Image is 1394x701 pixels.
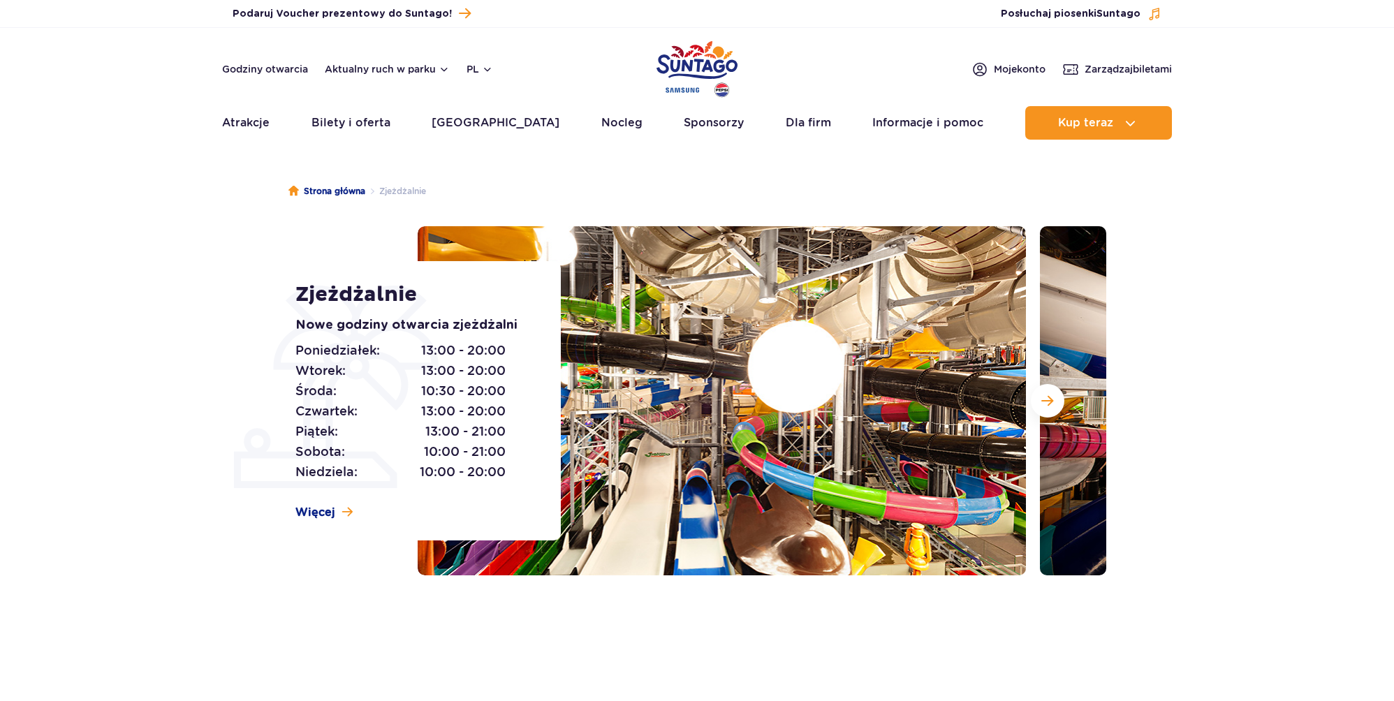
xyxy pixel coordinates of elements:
[872,106,983,140] a: Informacje i pomoc
[295,361,346,381] span: Wtorek:
[1031,384,1064,418] button: Następny slajd
[1096,9,1140,19] span: Suntago
[295,442,345,462] span: Sobota:
[467,62,493,76] button: pl
[1001,7,1161,21] button: Posłuchaj piosenkiSuntago
[421,401,506,421] span: 13:00 - 20:00
[425,422,506,441] span: 13:00 - 21:00
[656,35,738,99] a: Park of Poland
[295,505,335,520] span: Więcej
[421,381,506,401] span: 10:30 - 20:00
[295,462,358,482] span: Niedziela:
[1085,62,1172,76] span: Zarządzaj biletami
[1058,117,1113,129] span: Kup teraz
[684,106,744,140] a: Sponsorzy
[1025,106,1172,140] button: Kup teraz
[295,422,338,441] span: Piątek:
[1062,61,1172,78] a: Zarządzajbiletami
[233,4,471,23] a: Podaruj Voucher prezentowy do Suntago!
[295,341,380,360] span: Poniedziałek:
[295,505,353,520] a: Więcej
[424,442,506,462] span: 10:00 - 21:00
[295,381,337,401] span: Środa:
[222,106,270,140] a: Atrakcje
[311,106,390,140] a: Bilety i oferta
[994,62,1045,76] span: Moje konto
[432,106,559,140] a: [GEOGRAPHIC_DATA]
[786,106,831,140] a: Dla firm
[295,282,529,307] h1: Zjeżdżalnie
[365,184,426,198] li: Zjeżdżalnie
[325,64,450,75] button: Aktualny ruch w parku
[295,401,358,421] span: Czwartek:
[601,106,643,140] a: Nocleg
[421,361,506,381] span: 13:00 - 20:00
[295,316,529,335] p: Nowe godziny otwarcia zjeżdżalni
[1001,7,1140,21] span: Posłuchaj piosenki
[288,184,365,198] a: Strona główna
[222,62,308,76] a: Godziny otwarcia
[233,7,452,21] span: Podaruj Voucher prezentowy do Suntago!
[420,462,506,482] span: 10:00 - 20:00
[421,341,506,360] span: 13:00 - 20:00
[971,61,1045,78] a: Mojekonto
